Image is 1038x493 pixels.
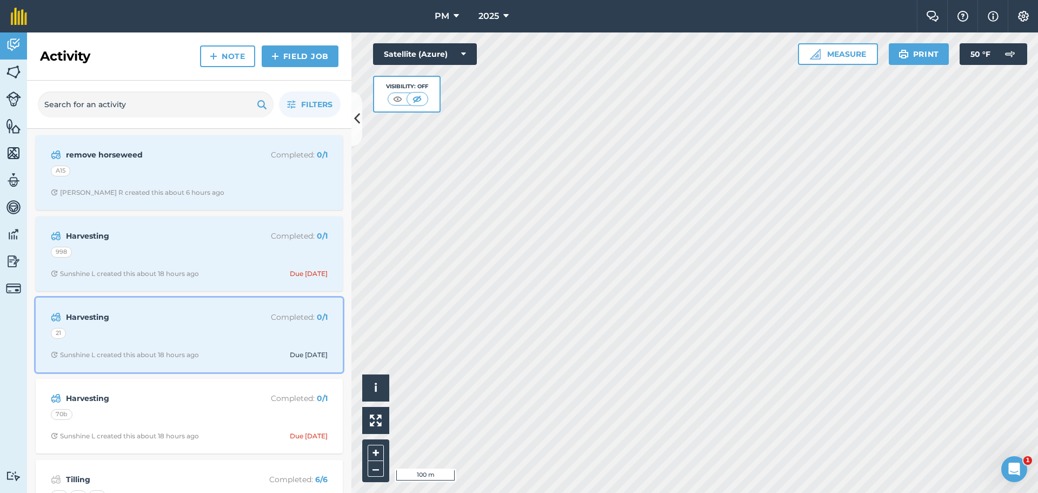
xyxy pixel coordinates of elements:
[66,230,237,242] strong: Harvesting
[6,253,21,269] img: svg+xml;base64,PD94bWwgdmVyc2lvbj0iMS4wIiBlbmNvZGluZz0idXRmLTgiPz4KPCEtLSBHZW5lcmF0b3I6IEFkb2JlIE...
[956,11,969,22] img: A question mark icon
[798,43,878,65] button: Measure
[315,475,328,484] strong: 6 / 6
[290,351,328,359] div: Due [DATE]
[6,226,21,242] img: svg+xml;base64,PD94bWwgdmVyc2lvbj0iMS4wIiBlbmNvZGluZz0idXRmLTgiPz4KPCEtLSBHZW5lcmF0b3I6IEFkb2JlIE...
[51,188,224,197] div: [PERSON_NAME] R created this about 6 hours ago
[42,385,336,447] a: HarvestingCompleted: 0/170bClock with arrow pointing clockwiseSunshine L created this about 18 ho...
[386,82,428,91] div: Visibility: Off
[290,432,328,441] div: Due [DATE]
[317,312,328,322] strong: 0 / 1
[66,392,237,404] strong: Harvesting
[51,166,70,176] div: A15
[370,415,382,426] img: Four arrows, one pointing top left, one top right, one bottom right and the last bottom left
[6,118,21,134] img: svg+xml;base64,PHN2ZyB4bWxucz0iaHR0cDovL3d3dy53My5vcmcvMjAwMC9zdmciIHdpZHRoPSI1NiIgaGVpZ2h0PSI2MC...
[317,393,328,403] strong: 0 / 1
[435,10,449,23] span: PM
[51,189,58,196] img: Clock with arrow pointing clockwise
[6,199,21,215] img: svg+xml;base64,PD94bWwgdmVyc2lvbj0iMS4wIiBlbmNvZGluZz0idXRmLTgiPz4KPCEtLSBHZW5lcmF0b3I6IEFkb2JlIE...
[51,270,58,277] img: Clock with arrow pointing clockwise
[374,381,377,395] span: i
[242,392,328,404] p: Completed :
[40,48,90,65] h2: Activity
[66,474,237,485] strong: Tilling
[1001,456,1027,482] iframe: Intercom live chat
[51,473,61,486] img: svg+xml;base64,PD94bWwgdmVyc2lvbj0iMS4wIiBlbmNvZGluZz0idXRmLTgiPz4KPCEtLSBHZW5lcmF0b3I6IEFkb2JlIE...
[42,304,336,366] a: HarvestingCompleted: 0/121Clock with arrow pointing clockwiseSunshine L created this about 18 hou...
[988,10,999,23] img: svg+xml;base64,PHN2ZyB4bWxucz0iaHR0cDovL3d3dy53My5vcmcvMjAwMC9zdmciIHdpZHRoPSIxNyIgaGVpZ2h0PSIxNy...
[810,49,821,60] img: Ruler icon
[210,50,217,63] img: svg+xml;base64,PHN2ZyB4bWxucz0iaHR0cDovL3d3dy53My5vcmcvMjAwMC9zdmciIHdpZHRoPSIxNCIgaGVpZ2h0PSIyNC...
[999,43,1021,65] img: svg+xml;base64,PD94bWwgdmVyc2lvbj0iMS4wIiBlbmNvZGluZz0idXRmLTgiPz4KPCEtLSBHZW5lcmF0b3I6IEFkb2JlIE...
[6,37,21,53] img: svg+xml;base64,PD94bWwgdmVyc2lvbj0iMS4wIiBlbmNvZGluZz0idXRmLTgiPz4KPCEtLSBHZW5lcmF0b3I6IEFkb2JlIE...
[51,247,72,258] div: 998
[51,392,61,405] img: svg+xml;base64,PD94bWwgdmVyc2lvbj0iMS4wIiBlbmNvZGluZz0idXRmLTgiPz4KPCEtLSBHZW5lcmF0b3I6IEFkb2JlIE...
[290,269,328,278] div: Due [DATE]
[899,48,909,61] img: svg+xml;base64,PHN2ZyB4bWxucz0iaHR0cDovL3d3dy53My5vcmcvMjAwMC9zdmciIHdpZHRoPSIxOSIgaGVpZ2h0PSIyNC...
[970,43,990,65] span: 50 ° F
[391,94,404,104] img: svg+xml;base64,PHN2ZyB4bWxucz0iaHR0cDovL3d3dy53My5vcmcvMjAwMC9zdmciIHdpZHRoPSI1MCIgaGVpZ2h0PSI0MC...
[42,223,336,285] a: HarvestingCompleted: 0/1998Clock with arrow pointing clockwiseSunshine L created this about 18 ho...
[51,148,61,161] img: svg+xml;base64,PD94bWwgdmVyc2lvbj0iMS4wIiBlbmNvZGluZz0idXRmLTgiPz4KPCEtLSBHZW5lcmF0b3I6IEFkb2JlIE...
[317,231,328,241] strong: 0 / 1
[1023,456,1032,465] span: 1
[242,230,328,242] p: Completed :
[279,91,341,117] button: Filters
[317,150,328,160] strong: 0 / 1
[926,11,939,22] img: Two speech bubbles overlapping with the left bubble in the forefront
[51,229,61,242] img: svg+xml;base64,PD94bWwgdmVyc2lvbj0iMS4wIiBlbmNvZGluZz0idXRmLTgiPz4KPCEtLSBHZW5lcmF0b3I6IEFkb2JlIE...
[262,45,338,67] a: Field Job
[6,145,21,161] img: svg+xml;base64,PHN2ZyB4bWxucz0iaHR0cDovL3d3dy53My5vcmcvMjAwMC9zdmciIHdpZHRoPSI1NiIgaGVpZ2h0PSI2MC...
[51,328,66,339] div: 21
[6,471,21,481] img: svg+xml;base64,PD94bWwgdmVyc2lvbj0iMS4wIiBlbmNvZGluZz0idXRmLTgiPz4KPCEtLSBHZW5lcmF0b3I6IEFkb2JlIE...
[51,351,58,358] img: Clock with arrow pointing clockwise
[6,91,21,107] img: svg+xml;base64,PD94bWwgdmVyc2lvbj0iMS4wIiBlbmNvZGluZz0idXRmLTgiPz4KPCEtLSBHZW5lcmF0b3I6IEFkb2JlIE...
[42,142,336,203] a: remove horseweedCompleted: 0/1A15Clock with arrow pointing clockwise[PERSON_NAME] R created this ...
[1017,11,1030,22] img: A cog icon
[960,43,1027,65] button: 50 °F
[6,281,21,296] img: svg+xml;base64,PD94bWwgdmVyc2lvbj0iMS4wIiBlbmNvZGluZz0idXRmLTgiPz4KPCEtLSBHZW5lcmF0b3I6IEFkb2JlIE...
[6,64,21,80] img: svg+xml;base64,PHN2ZyB4bWxucz0iaHR0cDovL3d3dy53My5vcmcvMjAwMC9zdmciIHdpZHRoPSI1NiIgaGVpZ2h0PSI2MC...
[271,50,279,63] img: svg+xml;base64,PHN2ZyB4bWxucz0iaHR0cDovL3d3dy53My5vcmcvMjAwMC9zdmciIHdpZHRoPSIxNCIgaGVpZ2h0PSIyNC...
[66,311,237,323] strong: Harvesting
[478,10,499,23] span: 2025
[200,45,255,67] a: Note
[51,432,58,439] img: Clock with arrow pointing clockwise
[242,311,328,323] p: Completed :
[373,43,477,65] button: Satellite (Azure)
[889,43,949,65] button: Print
[51,311,61,324] img: svg+xml;base64,PD94bWwgdmVyc2lvbj0iMS4wIiBlbmNvZGluZz0idXRmLTgiPz4KPCEtLSBHZW5lcmF0b3I6IEFkb2JlIE...
[368,445,384,461] button: +
[242,474,328,485] p: Completed :
[51,432,199,441] div: Sunshine L created this about 18 hours ago
[368,461,384,477] button: –
[6,172,21,188] img: svg+xml;base64,PD94bWwgdmVyc2lvbj0iMS4wIiBlbmNvZGluZz0idXRmLTgiPz4KPCEtLSBHZW5lcmF0b3I6IEFkb2JlIE...
[51,269,199,278] div: Sunshine L created this about 18 hours ago
[410,94,424,104] img: svg+xml;base64,PHN2ZyB4bWxucz0iaHR0cDovL3d3dy53My5vcmcvMjAwMC9zdmciIHdpZHRoPSI1MCIgaGVpZ2h0PSI0MC...
[51,351,199,359] div: Sunshine L created this about 18 hours ago
[38,91,274,117] input: Search for an activity
[301,98,332,110] span: Filters
[51,409,72,420] div: 70b
[11,8,27,25] img: fieldmargin Logo
[66,149,237,161] strong: remove horseweed
[257,98,267,111] img: svg+xml;base64,PHN2ZyB4bWxucz0iaHR0cDovL3d3dy53My5vcmcvMjAwMC9zdmciIHdpZHRoPSIxOSIgaGVpZ2h0PSIyNC...
[242,149,328,161] p: Completed :
[362,374,389,402] button: i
